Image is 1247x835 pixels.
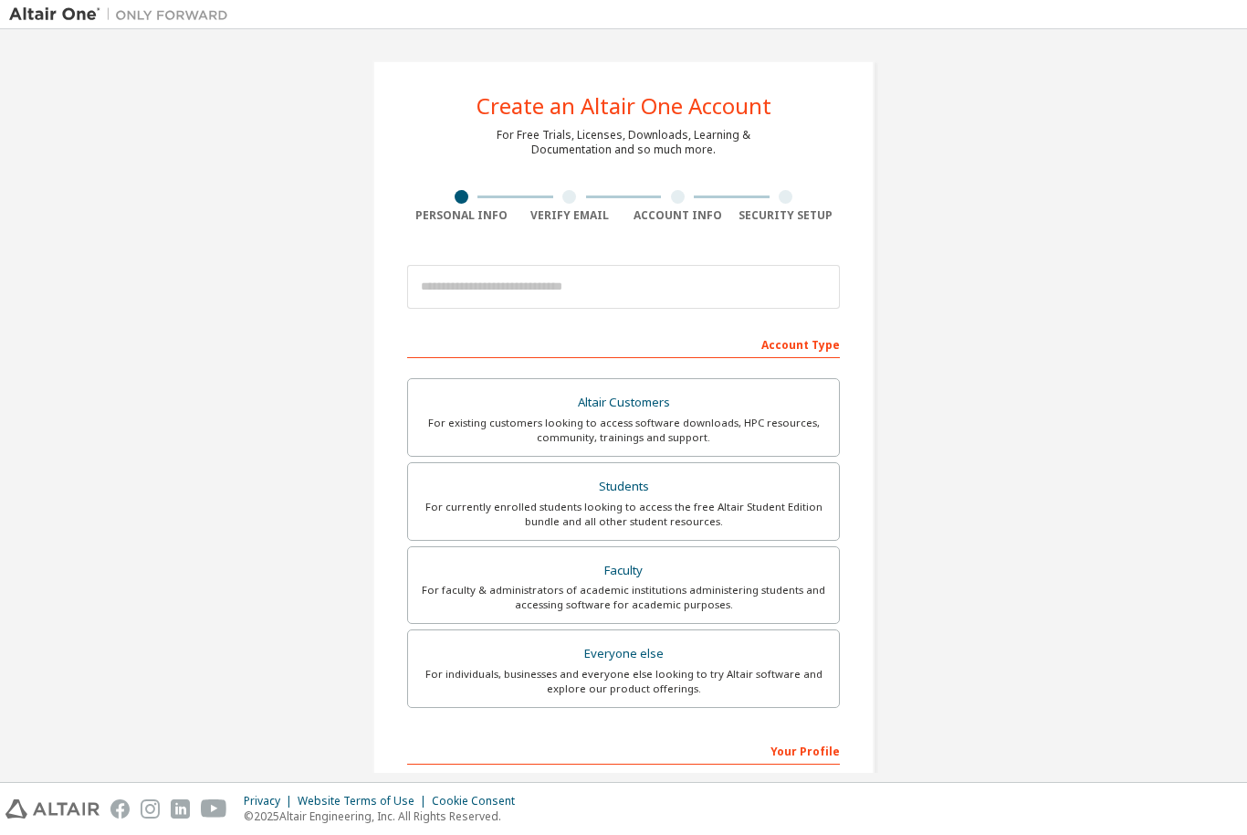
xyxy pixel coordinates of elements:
img: youtube.svg [201,799,227,819]
div: For existing customers looking to access software downloads, HPC resources, community, trainings ... [419,416,828,445]
div: Create an Altair One Account [477,95,771,117]
img: facebook.svg [110,799,130,819]
img: linkedin.svg [171,799,190,819]
div: For faculty & administrators of academic institutions administering students and accessing softwa... [419,583,828,612]
div: For currently enrolled students looking to access the free Altair Student Edition bundle and all ... [419,500,828,529]
div: Privacy [244,794,298,809]
div: Account Type [407,329,840,358]
div: Verify Email [516,208,624,223]
div: Students [419,474,828,500]
div: Faculty [419,558,828,584]
p: © 2025 Altair Engineering, Inc. All Rights Reserved. [244,809,526,824]
div: Personal Info [407,208,516,223]
div: For individuals, businesses and everyone else looking to try Altair software and explore our prod... [419,667,828,696]
div: Cookie Consent [432,794,526,809]
div: Security Setup [732,208,841,223]
div: Altair Customers [419,390,828,416]
img: instagram.svg [141,799,160,819]
div: For Free Trials, Licenses, Downloads, Learning & Documentation and so much more. [497,128,750,157]
img: Altair One [9,5,237,24]
div: Account Info [623,208,732,223]
div: Your Profile [407,735,840,765]
div: Website Terms of Use [298,794,432,809]
img: altair_logo.svg [5,799,100,819]
div: Everyone else [419,641,828,667]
